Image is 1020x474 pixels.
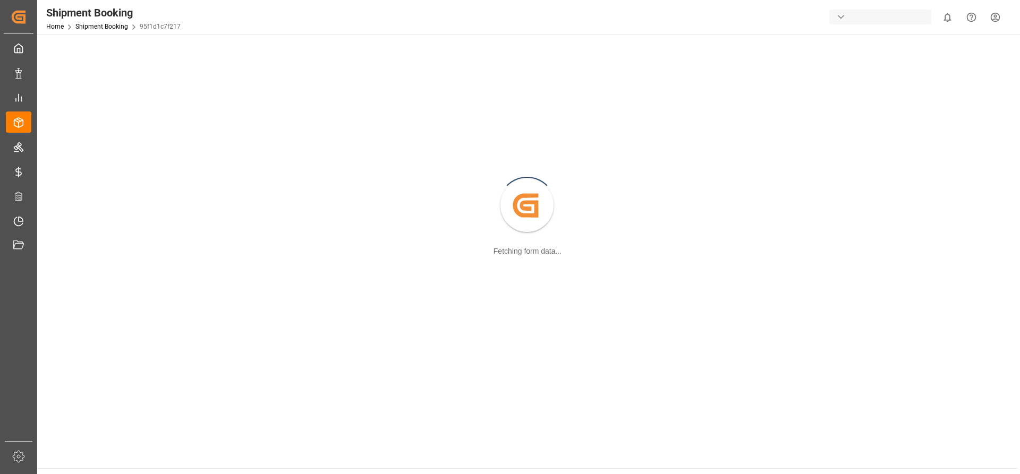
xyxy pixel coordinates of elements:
[494,246,562,257] div: Fetching form data...
[46,5,181,21] div: Shipment Booking
[936,5,959,29] button: show 0 new notifications
[959,5,983,29] button: Help Center
[46,23,64,30] a: Home
[75,23,128,30] a: Shipment Booking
